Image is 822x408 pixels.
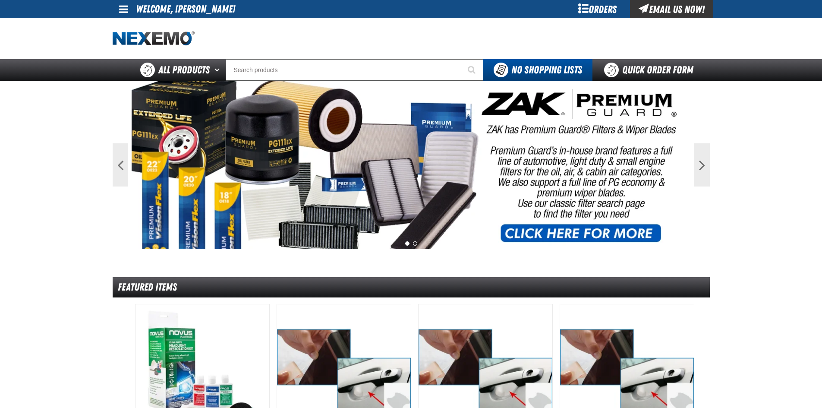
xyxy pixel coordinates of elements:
[483,59,592,81] button: You do not have available Shopping Lists. Open to Create a New List
[226,59,483,81] input: Search
[694,143,710,187] button: Next
[462,59,483,81] button: Start Searching
[113,277,710,297] div: Featured Items
[413,241,417,246] button: 2 of 2
[211,59,226,81] button: Open All Products pages
[113,31,195,46] img: Nexemo logo
[592,59,709,81] a: Quick Order Form
[511,64,582,76] span: No Shopping Lists
[113,143,128,187] button: Previous
[132,81,691,249] img: PG Filters & Wipers
[405,241,409,246] button: 1 of 2
[158,62,210,78] span: All Products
